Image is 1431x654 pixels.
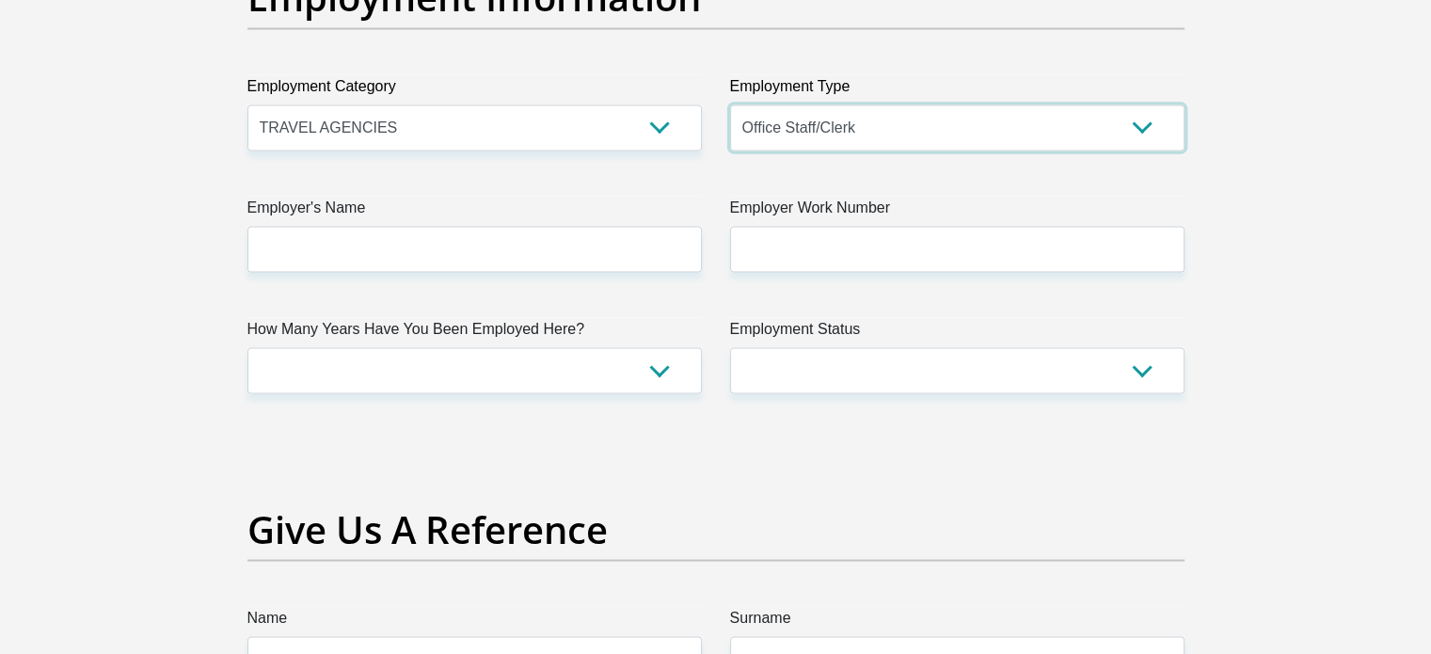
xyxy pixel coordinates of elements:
label: How Many Years Have You Been Employed Here? [247,317,702,347]
label: Employer's Name [247,196,702,226]
label: Employer Work Number [730,196,1185,226]
label: Employment Status [730,317,1185,347]
input: Employer's Name [247,226,702,272]
label: Employment Category [247,74,702,104]
label: Employment Type [730,74,1185,104]
h2: Give Us A Reference [247,506,1185,551]
input: Employer Work Number [730,226,1185,272]
label: Surname [730,606,1185,636]
label: Name [247,606,702,636]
